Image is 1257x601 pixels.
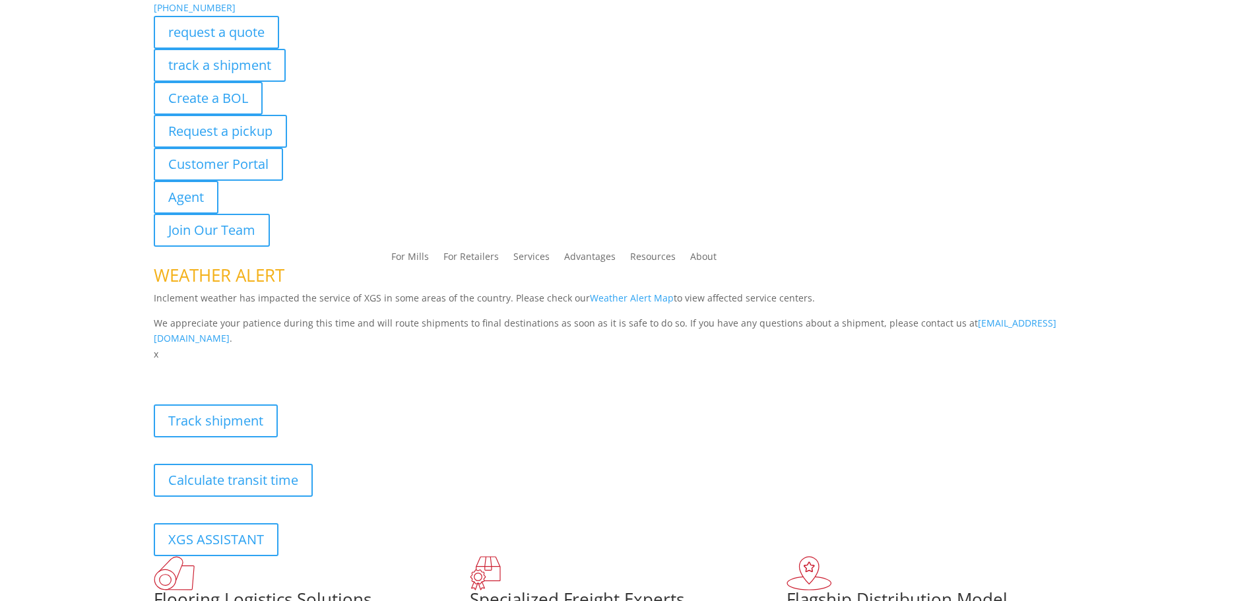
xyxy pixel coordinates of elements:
a: XGS ASSISTANT [154,523,278,556]
a: Calculate transit time [154,464,313,497]
a: About [690,252,717,267]
a: Join Our Team [154,214,270,247]
a: Agent [154,181,218,214]
a: Resources [630,252,676,267]
a: [PHONE_NUMBER] [154,1,236,14]
span: WEATHER ALERT [154,263,284,287]
a: Weather Alert Map [590,292,674,304]
img: xgs-icon-flagship-distribution-model-red [787,556,832,590]
a: Track shipment [154,404,278,437]
a: Request a pickup [154,115,287,148]
a: Create a BOL [154,82,263,115]
p: x [154,346,1104,362]
img: xgs-icon-total-supply-chain-intelligence-red [154,556,195,590]
a: request a quote [154,16,279,49]
a: Advantages [564,252,616,267]
a: Customer Portal [154,148,283,181]
a: For Retailers [443,252,499,267]
img: xgs-icon-focused-on-flooring-red [470,556,501,590]
a: For Mills [391,252,429,267]
b: Visibility, transparency, and control for your entire supply chain. [154,364,448,377]
a: Services [513,252,550,267]
a: track a shipment [154,49,286,82]
p: Inclement weather has impacted the service of XGS in some areas of the country. Please check our ... [154,290,1104,315]
p: We appreciate your patience during this time and will route shipments to final destinations as so... [154,315,1104,347]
